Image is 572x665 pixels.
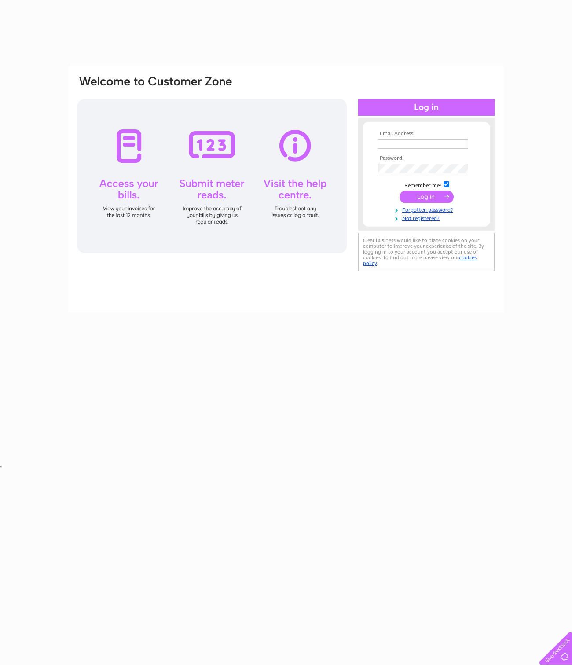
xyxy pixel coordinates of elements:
[378,213,477,222] a: Not registered?
[375,131,477,137] th: Email Address:
[363,254,477,266] a: cookies policy
[400,191,454,203] input: Submit
[375,180,477,189] td: Remember me?
[358,233,495,271] div: Clear Business would like to place cookies on your computer to improve your experience of the sit...
[378,205,477,213] a: Forgotten password?
[375,155,477,162] th: Password:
